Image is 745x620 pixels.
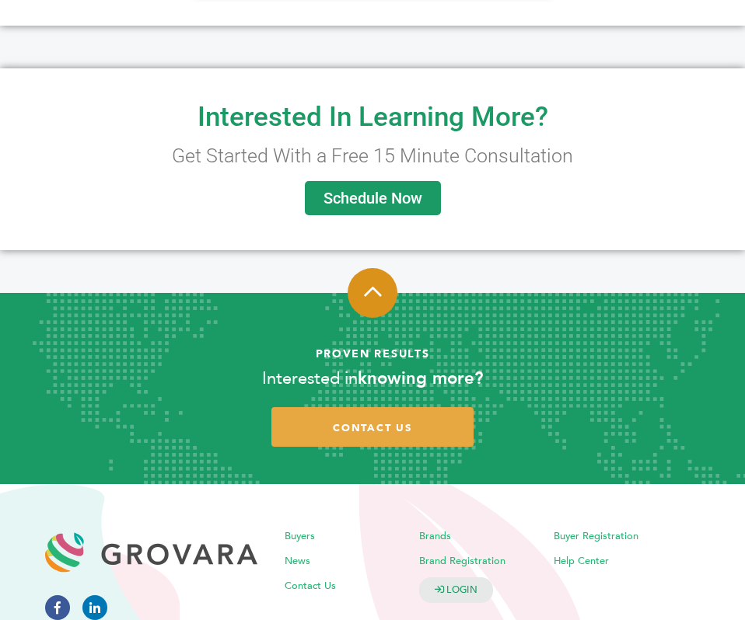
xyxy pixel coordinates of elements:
[262,367,358,390] span: Interested in
[285,579,336,593] a: Contact Us
[419,529,451,543] a: Brands
[285,529,315,543] a: Buyers
[8,103,737,131] h2: Interested In Learning More?
[333,421,412,435] span: contact us
[554,554,609,568] a: Help Center
[554,529,638,543] a: Buyer Registration
[8,146,737,165] h2: Get Started With a Free 15 Minute Consultation
[419,554,505,568] a: Brand Registration
[305,181,441,215] a: Schedule Now
[285,554,310,568] a: News
[324,190,422,206] span: Schedule Now
[419,577,493,603] a: LOGIN
[271,407,474,447] a: contact us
